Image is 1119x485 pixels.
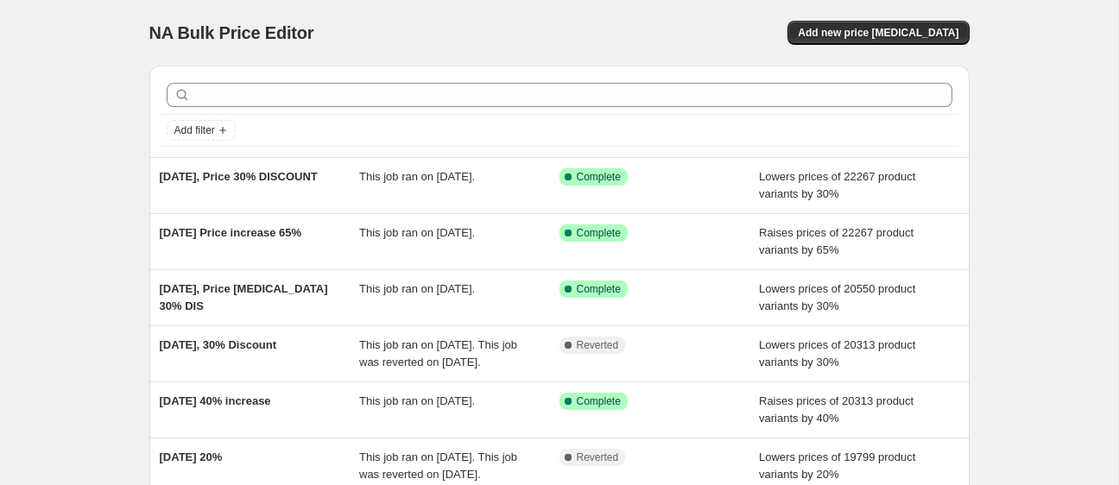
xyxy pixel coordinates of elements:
[167,120,236,141] button: Add filter
[160,394,271,407] span: [DATE] 40% increase
[759,170,915,200] span: Lowers prices of 22267 product variants by 30%
[160,450,223,463] span: [DATE] 20%
[759,282,915,312] span: Lowers prices of 20550 product variants by 30%
[577,282,621,296] span: Complete
[359,170,475,183] span: This job ran on [DATE].
[577,338,619,352] span: Reverted
[577,226,621,240] span: Complete
[759,338,915,368] span: Lowers prices of 20313 product variants by 30%
[149,23,314,42] span: NA Bulk Price Editor
[577,394,621,408] span: Complete
[160,282,328,312] span: [DATE], Price [MEDICAL_DATA] 30% DIS
[359,338,517,368] span: This job ran on [DATE]. This job was reverted on [DATE].
[359,226,475,239] span: This job ran on [DATE].
[577,450,619,464] span: Reverted
[577,170,621,184] span: Complete
[160,226,302,239] span: [DATE] Price increase 65%
[787,21,969,45] button: Add new price [MEDICAL_DATA]
[359,450,517,481] span: This job ran on [DATE]. This job was reverted on [DATE].
[759,226,914,256] span: Raises prices of 22267 product variants by 65%
[174,123,215,137] span: Add filter
[160,170,318,183] span: [DATE], Price 30% DISCOUNT
[759,394,914,425] span: Raises prices of 20313 product variants by 40%
[359,394,475,407] span: This job ran on [DATE].
[798,26,958,40] span: Add new price [MEDICAL_DATA]
[160,338,277,351] span: [DATE], 30% Discount
[759,450,915,481] span: Lowers prices of 19799 product variants by 20%
[359,282,475,295] span: This job ran on [DATE].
